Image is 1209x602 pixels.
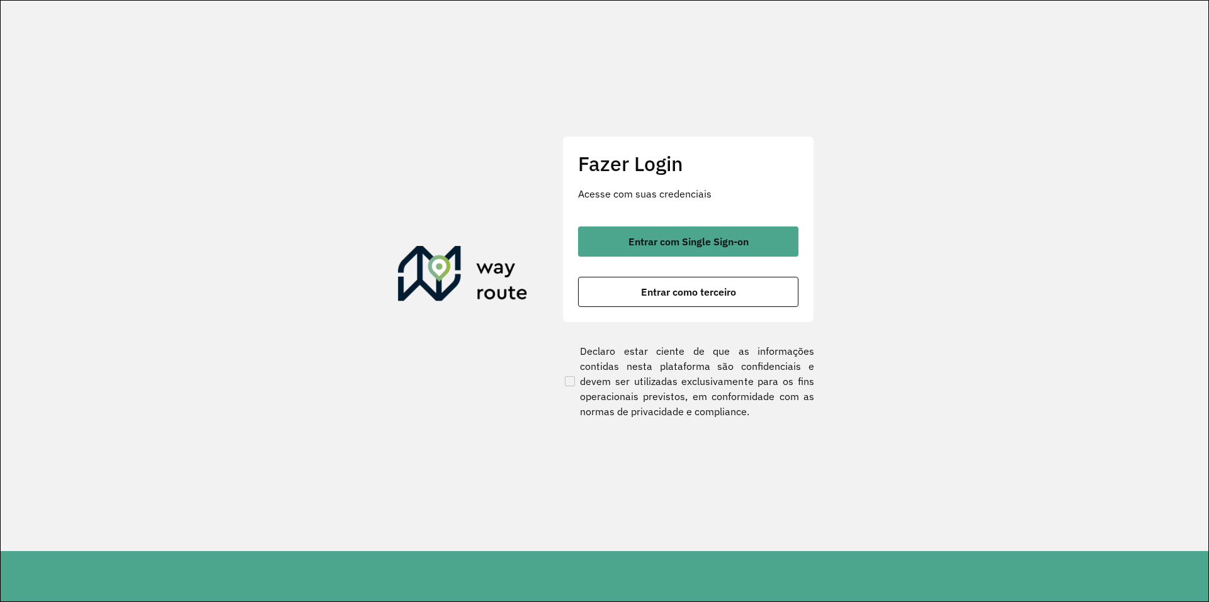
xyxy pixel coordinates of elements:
[628,237,749,247] span: Entrar com Single Sign-on
[578,277,798,307] button: button
[578,186,798,201] p: Acesse com suas credenciais
[398,246,528,306] img: Roteirizador AmbevTech
[562,343,814,419] label: Declaro estar ciente de que as informações contidas nesta plataforma são confidenciais e devem se...
[578,152,798,176] h2: Fazer Login
[641,287,736,297] span: Entrar como terceiro
[578,226,798,257] button: button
